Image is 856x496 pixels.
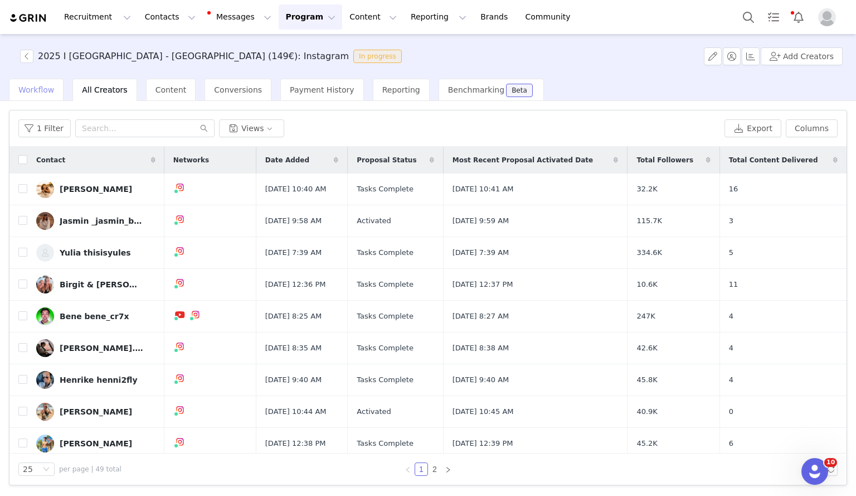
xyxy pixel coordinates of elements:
[786,4,811,30] button: Notifications
[36,435,54,452] img: 8f4e23bd-6696-4d0c-a352-b5d52c5950f5.jpg
[265,184,327,195] span: [DATE] 10:40 AM
[36,155,65,165] span: Contact
[824,458,837,467] span: 10
[9,13,48,23] img: grin logo
[357,438,414,449] span: Tasks Complete
[729,311,733,322] span: 4
[173,155,209,165] span: Networks
[176,374,184,383] img: instagram.svg
[155,85,187,94] span: Content
[357,247,414,258] span: Tasks Complete
[453,247,509,258] span: [DATE] 7:39 AM
[60,312,129,321] div: Bene bene_cr7x
[36,212,54,230] img: 72696f0d-568a-4afe-9325-4524054bad4e.jpg
[453,155,593,165] span: Most Recent Proposal Activated Date
[36,371,155,389] a: Henrike henni2fly
[36,212,155,230] a: Jasmin _jasmin_boehm_
[36,339,54,357] img: 53b7afc7-c25c-4e5e-9a4d-301f59c3f770.jpg
[512,87,527,94] div: Beta
[636,184,657,195] span: 32.2K
[265,215,322,227] span: [DATE] 9:58 AM
[729,343,733,354] span: 4
[36,371,54,389] img: c43c1ac5-d0a2-4bc7-89bd-d7b39c634c4a.jpg
[453,438,513,449] span: [DATE] 12:39 PM
[82,85,127,94] span: All Creators
[382,85,420,94] span: Reporting
[357,184,414,195] span: Tasks Complete
[404,4,473,30] button: Reporting
[357,374,414,386] span: Tasks Complete
[636,438,657,449] span: 45.2K
[818,8,836,26] img: placeholder-profile.jpg
[265,438,326,449] span: [DATE] 12:38 PM
[36,339,155,357] a: [PERSON_NAME].diaries
[20,50,406,63] span: [object Object]
[357,279,414,290] span: Tasks Complete
[636,279,657,290] span: 10.6K
[60,248,131,257] div: Yulia thisisyules
[200,124,208,132] i: icon: search
[636,311,655,322] span: 247K
[729,374,733,386] span: 4
[36,244,155,262] a: Yulia thisisyules
[453,184,514,195] span: [DATE] 10:41 AM
[405,466,411,473] i: icon: left
[265,374,322,386] span: [DATE] 9:40 AM
[729,184,738,195] span: 16
[18,119,71,137] button: 1 Filter
[357,311,414,322] span: Tasks Complete
[636,343,657,354] span: 42.6K
[36,180,155,198] a: [PERSON_NAME]
[36,307,155,325] a: Bene bene_cr7x
[761,4,786,30] a: Tasks
[441,463,455,476] li: Next Page
[176,278,184,287] img: instagram.svg
[265,406,327,417] span: [DATE] 10:44 AM
[357,343,414,354] span: Tasks Complete
[60,216,143,225] div: Jasmin _jasmin_boehm_
[176,342,184,351] img: instagram.svg
[203,4,278,30] button: Messages
[357,215,391,227] span: Activated
[415,463,428,476] li: 1
[519,4,582,30] a: Community
[453,406,514,417] span: [DATE] 10:45 AM
[290,85,354,94] span: Payment History
[736,4,761,30] button: Search
[36,180,54,198] img: a9b3cf3e-b449-4206-a76e-187501fd164e.jpg
[453,374,509,386] span: [DATE] 9:40 AM
[138,4,202,30] button: Contacts
[357,406,391,417] span: Activated
[636,247,662,258] span: 334.6K
[59,464,121,474] span: per page | 49 total
[428,463,441,476] li: 2
[176,183,184,192] img: instagram.svg
[448,85,504,94] span: Benchmarking
[729,155,818,165] span: Total Content Delivered
[636,406,657,417] span: 40.9K
[36,435,155,452] a: [PERSON_NAME]
[219,119,284,137] button: Views
[729,247,733,258] span: 5
[474,4,518,30] a: Brands
[729,279,738,290] span: 11
[265,247,322,258] span: [DATE] 7:39 AM
[43,466,50,474] i: icon: down
[18,85,54,94] span: Workflow
[786,119,838,137] button: Columns
[36,403,155,421] a: [PERSON_NAME]
[36,403,54,421] img: accffdb7-8268-4982-abee-a0d3057d2c45.jpg
[36,276,54,293] img: 4b3a98ec-dfc2-4b8c-903c-4d33a0abe089.jpg
[60,344,143,353] div: [PERSON_NAME].diaries
[60,185,132,194] div: [PERSON_NAME]
[724,119,781,137] button: Export
[445,466,451,473] i: icon: right
[429,463,441,475] a: 2
[265,343,322,354] span: [DATE] 8:35 AM
[801,458,828,485] iframe: Intercom live chat
[265,279,326,290] span: [DATE] 12:36 PM
[729,406,733,417] span: 0
[36,276,155,293] a: Birgit & [PERSON_NAME] _moment.captures_
[60,439,132,448] div: [PERSON_NAME]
